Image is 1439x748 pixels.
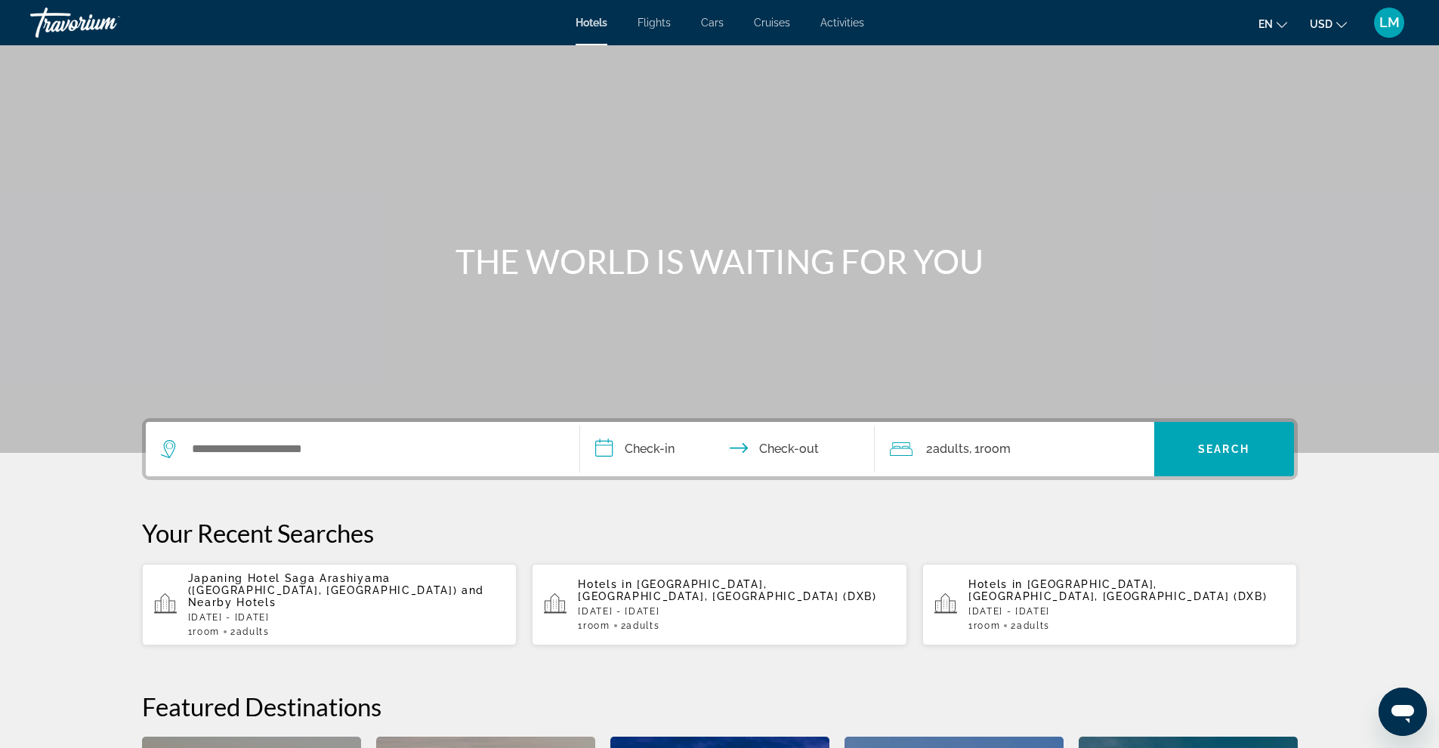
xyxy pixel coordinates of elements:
span: 2 [230,626,270,637]
button: Change currency [1310,13,1347,35]
span: 1 [968,620,1000,631]
span: 2 [926,439,969,460]
span: 1 [188,626,220,637]
span: Room [974,620,1001,631]
p: [DATE] - [DATE] [968,606,1286,617]
span: [GEOGRAPHIC_DATA], [GEOGRAPHIC_DATA], [GEOGRAPHIC_DATA] (DXB) [578,578,877,602]
span: Adults [236,626,270,637]
iframe: Button to launch messaging window [1379,688,1427,736]
span: Adults [1017,620,1050,631]
span: 2 [621,620,660,631]
span: 2 [1011,620,1050,631]
button: Japaning Hotel Saga Arashiyama ([GEOGRAPHIC_DATA], [GEOGRAPHIC_DATA]) and Nearby Hotels[DATE] - [... [142,563,517,646]
span: Japaning Hotel Saga Arashiyama ([GEOGRAPHIC_DATA], [GEOGRAPHIC_DATA]) [188,572,458,596]
span: Hotels in [578,578,632,590]
a: Flights [638,17,671,29]
button: Check in and out dates [580,422,875,476]
span: Hotels in [968,578,1023,590]
h2: Featured Destinations [142,691,1298,722]
div: Search widget [146,422,1294,476]
span: and Nearby Hotels [188,584,485,608]
span: Adults [933,442,969,456]
span: LM [1379,15,1400,30]
a: Activities [820,17,864,29]
button: Change language [1258,13,1287,35]
button: User Menu [1370,7,1409,38]
button: Search [1154,422,1294,476]
span: [GEOGRAPHIC_DATA], [GEOGRAPHIC_DATA], [GEOGRAPHIC_DATA] (DXB) [968,578,1268,602]
span: USD [1310,18,1332,30]
p: Your Recent Searches [142,518,1298,548]
h1: THE WORLD IS WAITING FOR YOU [437,242,1003,281]
a: Hotels [576,17,607,29]
a: Cars [701,17,724,29]
p: [DATE] - [DATE] [188,612,505,623]
span: Room [193,626,220,637]
span: Search [1198,443,1249,455]
p: [DATE] - [DATE] [578,606,895,617]
button: Travelers: 2 adults, 0 children [875,422,1154,476]
button: Hotels in [GEOGRAPHIC_DATA], [GEOGRAPHIC_DATA], [GEOGRAPHIC_DATA] (DXB)[DATE] - [DATE]1Room2Adults [532,563,907,646]
span: , 1 [969,439,1011,460]
button: Hotels in [GEOGRAPHIC_DATA], [GEOGRAPHIC_DATA], [GEOGRAPHIC_DATA] (DXB)[DATE] - [DATE]1Room2Adults [922,563,1298,646]
span: Room [583,620,610,631]
span: Adults [626,620,659,631]
span: 1 [578,620,610,631]
a: Travorium [30,3,181,42]
span: en [1258,18,1273,30]
a: Cruises [754,17,790,29]
span: Room [980,442,1011,456]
